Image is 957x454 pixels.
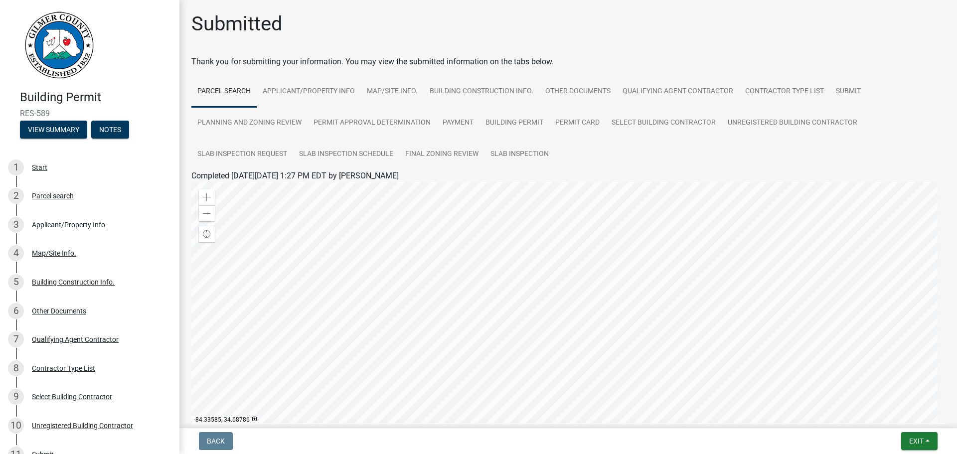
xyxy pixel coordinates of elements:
[191,139,293,170] a: Slab Inspection Request
[32,221,105,228] div: Applicant/Property Info
[32,365,95,372] div: Contractor Type List
[479,107,549,139] a: Building Permit
[617,76,739,108] a: Qualifying Agent Contractor
[20,90,171,105] h4: Building Permit
[32,393,112,400] div: Select Building Contractor
[830,76,867,108] a: Submit
[437,107,479,139] a: Payment
[933,424,943,431] a: Esri
[549,107,606,139] a: Permit Card
[901,432,938,450] button: Exit
[20,126,87,134] wm-modal-confirm: Summary
[257,76,361,108] a: Applicant/Property Info
[191,423,896,431] div: Maxar, Microsoft
[361,76,424,108] a: Map/Site Info.
[91,121,129,139] button: Notes
[909,437,924,445] span: Exit
[308,107,437,139] a: Permit Approval Determination
[20,121,87,139] button: View Summary
[722,107,863,139] a: Unregistered Building Contractor
[8,188,24,204] div: 2
[8,303,24,319] div: 6
[20,109,159,118] span: RES-589
[191,76,257,108] a: Parcel search
[207,437,225,445] span: Back
[191,12,283,36] h1: Submitted
[539,76,617,108] a: Other Documents
[32,164,47,171] div: Start
[606,107,722,139] a: Select Building Contractor
[91,126,129,134] wm-modal-confirm: Notes
[484,139,555,170] a: Slab Inspection
[293,139,399,170] a: Slab Inspection Schedule
[739,76,830,108] a: Contractor Type List
[191,171,399,180] span: Completed [DATE][DATE] 1:27 PM EDT by [PERSON_NAME]
[32,422,133,429] div: Unregistered Building Contractor
[32,307,86,314] div: Other Documents
[32,336,119,343] div: Qualifying Agent Contractor
[191,56,945,68] div: Thank you for submitting your information. You may view the submitted information on the tabs below.
[8,360,24,376] div: 8
[199,189,215,205] div: Zoom in
[896,423,945,431] div: Powered by
[8,418,24,434] div: 10
[8,245,24,261] div: 4
[8,331,24,347] div: 7
[199,226,215,242] div: Find my location
[20,10,95,80] img: Gilmer County, Georgia
[8,274,24,290] div: 5
[32,192,74,199] div: Parcel search
[424,76,539,108] a: Building Construction Info.
[8,217,24,233] div: 3
[199,205,215,221] div: Zoom out
[8,159,24,175] div: 1
[32,279,115,286] div: Building Construction Info.
[399,139,484,170] a: Final Zoning Review
[32,250,76,257] div: Map/Site Info.
[199,432,233,450] button: Back
[8,389,24,405] div: 9
[191,107,308,139] a: Planning and Zoning Review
